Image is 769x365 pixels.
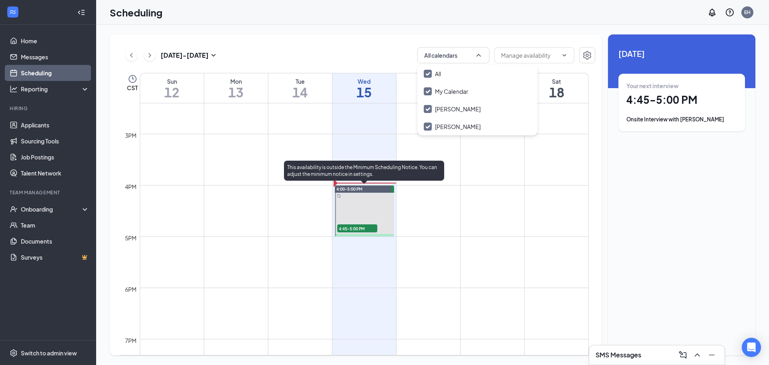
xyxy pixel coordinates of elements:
[742,338,761,357] div: Open Intercom Messenger
[123,234,138,242] div: 5pm
[140,85,204,99] h1: 12
[561,52,568,58] svg: ChevronDown
[10,189,88,196] div: Team Management
[582,50,592,60] svg: Settings
[626,82,737,90] div: Your next interview
[128,74,137,84] svg: Clock
[626,93,737,107] h1: 4:45 - 5:00 PM
[332,85,396,99] h1: 15
[146,50,154,60] svg: ChevronRight
[676,349,689,361] button: ComposeMessage
[744,9,751,16] div: EH
[209,50,218,60] svg: SmallChevronDown
[21,85,90,93] div: Reporting
[204,85,268,99] h1: 13
[691,349,704,361] button: ChevronUp
[21,349,77,357] div: Switch to admin view
[10,205,18,213] svg: UserCheck
[21,133,89,149] a: Sourcing Tools
[397,85,460,99] h1: 16
[693,350,702,360] svg: ChevronUp
[144,49,156,61] button: ChevronRight
[21,205,83,213] div: Onboarding
[21,33,89,49] a: Home
[21,233,89,249] a: Documents
[707,350,717,360] svg: Minimize
[21,217,89,233] a: Team
[525,77,588,85] div: Sat
[626,115,737,123] div: Onsite Interview with [PERSON_NAME]
[127,50,135,60] svg: ChevronLeft
[337,194,341,198] svg: Sync
[204,77,268,85] div: Mon
[123,131,138,140] div: 3pm
[525,85,588,99] h1: 18
[596,351,641,359] h3: SMS Messages
[705,349,718,361] button: Minimize
[21,249,89,265] a: SurveysCrown
[417,47,489,63] button: All calendarsChevronUp
[501,51,558,60] input: Manage availability
[337,224,377,232] span: 4:45-5:00 PM
[204,73,268,103] a: October 13, 2025
[10,105,88,112] div: Hiring
[140,73,204,103] a: October 12, 2025
[21,165,89,181] a: Talent Network
[9,8,17,16] svg: WorkstreamLogo
[397,77,460,85] div: Thu
[268,85,332,99] h1: 14
[161,51,209,60] h3: [DATE] - [DATE]
[525,73,588,103] a: October 18, 2025
[268,77,332,85] div: Tue
[125,49,137,61] button: ChevronLeft
[332,73,396,103] a: October 15, 2025
[21,117,89,133] a: Applicants
[475,51,483,59] svg: ChevronUp
[21,65,89,81] a: Scheduling
[284,161,444,181] div: This availability is outside the Minimum Scheduling Notice. You can adjust the minimum notice in ...
[123,285,138,294] div: 6pm
[77,8,85,16] svg: Collapse
[397,73,460,103] a: October 16, 2025
[127,84,138,92] span: CST
[725,8,735,17] svg: QuestionInfo
[21,149,89,165] a: Job Postings
[140,77,204,85] div: Sun
[268,73,332,103] a: October 14, 2025
[10,349,18,357] svg: Settings
[707,8,717,17] svg: Notifications
[678,350,688,360] svg: ComposeMessage
[618,47,745,60] span: [DATE]
[123,182,138,191] div: 4pm
[332,77,396,85] div: Wed
[10,85,18,93] svg: Analysis
[21,49,89,65] a: Messages
[336,186,362,192] span: 4:00-5:00 PM
[579,47,595,63] button: Settings
[123,336,138,345] div: 7pm
[110,6,163,19] h1: Scheduling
